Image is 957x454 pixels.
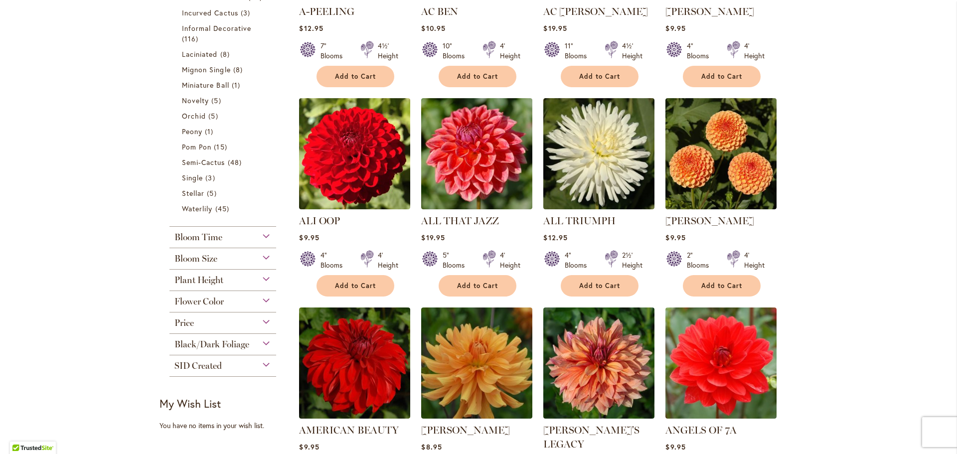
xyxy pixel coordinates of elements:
a: ANDREW CHARLES [421,411,532,421]
span: Stellar [182,188,204,198]
span: Novelty [182,96,209,105]
span: Add to Cart [335,282,376,290]
span: 5 [208,111,220,121]
a: AC BEN [421,5,458,17]
img: Andy's Legacy [543,307,654,419]
span: 116 [182,33,201,44]
a: [PERSON_NAME] [665,5,754,17]
a: Informal Decorative 116 [182,23,266,44]
img: AMERICAN BEAUTY [299,307,410,419]
img: ALL TRIUMPH [543,98,654,209]
div: 2½' Height [622,250,642,270]
a: ALI OOP [299,215,340,227]
div: 4" Blooms [565,250,593,270]
span: 8 [220,49,232,59]
div: 4½' Height [378,41,398,61]
div: 4' Height [500,41,520,61]
a: [PERSON_NAME] [665,215,754,227]
span: $8.95 [421,442,442,452]
a: [PERSON_NAME] [421,424,510,436]
span: Price [174,317,194,328]
span: Orchid [182,111,206,121]
button: Add to Cart [439,66,516,87]
div: 4' Height [378,250,398,270]
span: Add to Cart [335,72,376,81]
span: 1 [232,80,243,90]
span: Add to Cart [701,72,742,81]
span: Single [182,173,203,182]
span: Waterlily [182,204,212,213]
button: Add to Cart [683,66,761,87]
span: $12.95 [299,23,323,33]
a: Novelty 5 [182,95,266,106]
span: Miniature Ball [182,80,229,90]
span: Add to Cart [579,282,620,290]
span: $12.95 [543,233,567,242]
span: Laciniated [182,49,218,59]
span: Flower Color [174,296,224,307]
span: $9.95 [665,23,685,33]
button: Add to Cart [683,275,761,297]
a: ALL TRIUMPH [543,215,616,227]
a: ANGELS OF 7A [665,411,777,421]
a: Andy's Legacy [543,411,654,421]
a: Single 3 [182,172,266,183]
span: $9.95 [665,442,685,452]
iframe: Launch Accessibility Center [7,419,35,447]
strong: My Wish List [159,396,221,411]
button: Add to Cart [561,66,638,87]
div: 4' Height [500,250,520,270]
div: 7" Blooms [320,41,348,61]
span: 5 [211,95,223,106]
div: 4" Blooms [687,41,715,61]
a: Pom Pon 15 [182,142,266,152]
span: $9.95 [299,233,319,242]
span: $10.95 [421,23,445,33]
button: Add to Cart [561,275,638,297]
div: 4" Blooms [320,250,348,270]
a: Incurved Cactus 3 [182,7,266,18]
a: AMERICAN BEAUTY [299,424,399,436]
span: Bloom Time [174,232,222,243]
a: Laciniated 8 [182,49,266,59]
span: Add to Cart [579,72,620,81]
span: Add to Cart [457,72,498,81]
a: Semi-Cactus 48 [182,157,266,167]
a: AC [PERSON_NAME] [543,5,648,17]
button: Add to Cart [317,66,394,87]
a: AMBER QUEEN [665,202,777,211]
span: 3 [241,7,253,18]
span: 8 [233,64,245,75]
span: $19.95 [421,233,445,242]
a: [PERSON_NAME]'S LEGACY [543,424,639,450]
button: Add to Cart [317,275,394,297]
span: $9.95 [665,233,685,242]
span: Mignon Single [182,65,231,74]
div: 11" Blooms [565,41,593,61]
span: Incurved Cactus [182,8,238,17]
span: 45 [215,203,232,214]
a: ALL THAT JAZZ [421,202,532,211]
a: Mignon Single 8 [182,64,266,75]
span: Informal Decorative [182,23,251,33]
div: 4' Height [744,250,765,270]
span: $19.95 [543,23,567,33]
img: AMBER QUEEN [665,98,777,209]
span: 48 [228,157,244,167]
span: Pom Pon [182,142,211,151]
img: ANDREW CHARLES [421,307,532,419]
div: 4½' Height [622,41,642,61]
span: 15 [214,142,229,152]
a: AMERICAN BEAUTY [299,411,410,421]
span: Plant Height [174,275,223,286]
img: ALL THAT JAZZ [421,98,532,209]
span: 3 [205,172,217,183]
div: 5" Blooms [443,250,471,270]
a: Orchid 5 [182,111,266,121]
div: 4' Height [744,41,765,61]
span: Add to Cart [457,282,498,290]
a: Peony 1 [182,126,266,137]
span: Peony [182,127,202,136]
div: 2" Blooms [687,250,715,270]
span: $9.95 [299,442,319,452]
